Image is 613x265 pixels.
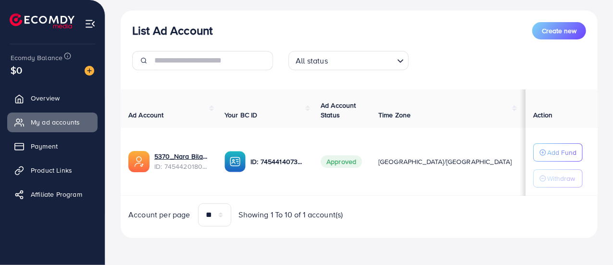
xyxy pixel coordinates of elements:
[7,113,98,132] a: My ad accounts
[533,169,583,188] button: Withdraw
[331,52,393,68] input: Search for option
[31,165,72,175] span: Product Links
[239,209,343,220] span: Showing 1 To 10 of 1 account(s)
[288,51,409,70] div: Search for option
[321,101,356,120] span: Ad Account Status
[7,161,98,180] a: Product Links
[10,13,75,28] img: logo
[154,151,209,161] a: 5370_Nara Bilal_1735617458004
[547,147,576,158] p: Add Fund
[7,185,98,204] a: Affiliate Program
[11,53,63,63] span: Ecomdy Balance
[532,22,586,39] button: Create new
[225,110,258,120] span: Your BC ID
[378,157,512,166] span: [GEOGRAPHIC_DATA]/[GEOGRAPHIC_DATA]
[85,18,96,29] img: menu
[11,63,22,77] span: $0
[85,66,94,76] img: image
[533,110,552,120] span: Action
[7,88,98,108] a: Overview
[128,209,190,220] span: Account per page
[533,143,583,162] button: Add Fund
[128,110,164,120] span: Ad Account
[31,189,82,199] span: Affiliate Program
[132,24,213,38] h3: List Ad Account
[31,117,80,127] span: My ad accounts
[378,110,411,120] span: Time Zone
[547,173,575,184] p: Withdraw
[154,162,209,171] span: ID: 7454420180052131856
[321,155,362,168] span: Approved
[7,137,98,156] a: Payment
[250,156,305,167] p: ID: 7454414073346818064
[31,141,58,151] span: Payment
[154,151,209,171] div: <span class='underline'>5370_Nara Bilal_1735617458004</span></br>7454420180052131856
[294,54,330,68] span: All status
[128,151,150,172] img: ic-ads-acc.e4c84228.svg
[225,151,246,172] img: ic-ba-acc.ded83a64.svg
[542,26,576,36] span: Create new
[31,93,60,103] span: Overview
